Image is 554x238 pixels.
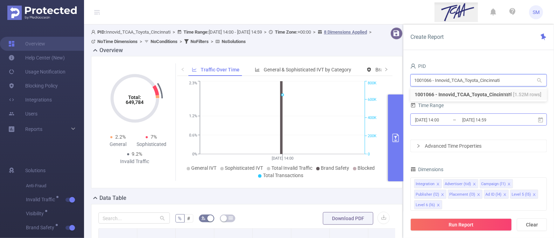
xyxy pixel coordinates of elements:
[178,39,184,44] span: >
[181,67,185,71] i: icon: left
[477,193,480,197] i: icon: close
[8,51,65,65] a: Help Center (New)
[502,91,541,98] span: 11M [1.52M rows]
[517,218,547,231] button: Clear
[138,39,144,44] span: >
[473,182,476,187] i: icon: close
[441,193,444,197] i: icon: close
[97,29,106,35] b: PID:
[485,190,501,199] div: Ad ID (l4)
[115,134,126,140] span: 2.2%
[462,115,518,125] input: End date
[189,114,197,119] tspan: 1.2%
[410,34,444,40] span: Create Report
[8,37,45,51] a: Overview
[410,218,512,231] button: Run Report
[25,163,46,177] span: Solutions
[151,134,157,140] span: 7%
[99,194,126,202] h2: Data Table
[443,179,478,188] li: Advertiser (tid)
[101,141,135,148] div: General
[192,67,197,72] i: icon: line-chart
[484,190,509,199] li: Ad ID (l4)
[99,46,123,55] h2: Overview
[416,190,439,199] div: Publisher (l2)
[414,179,442,188] li: Integration
[368,81,376,86] tspan: 800K
[375,67,428,72] span: Brand Safety (Detected)
[26,179,84,193] span: Anti-Fraud
[8,65,65,79] a: Usage Notification
[263,173,303,178] span: Total Transactions
[264,67,351,72] span: General & Sophisticated IVT by Category
[416,201,435,210] div: Level 6 (l6)
[410,103,444,108] span: Time Range
[255,67,260,72] i: icon: bar-chart
[481,180,506,189] div: Campaign (l1)
[229,216,233,220] i: icon: table
[272,156,293,161] tspan: [DATE] 14:00
[26,211,46,216] span: Visibility
[135,141,168,148] div: Sophisticated
[272,165,313,171] span: Total Invalid Traffic
[507,182,511,187] i: icon: close
[91,30,97,34] i: icon: user
[480,179,513,188] li: Campaign (l1)
[533,5,540,19] span: SM
[368,115,376,120] tspan: 400K
[8,107,37,121] a: Users
[410,167,443,172] span: Dimensions
[384,67,388,71] i: icon: right
[437,203,440,208] i: icon: close
[448,190,483,199] li: Placement (l3)
[416,144,421,148] i: icon: right
[209,39,215,44] span: >
[311,29,318,35] span: >
[368,97,376,102] tspan: 600K
[414,200,442,209] li: Level 6 (l6)
[225,165,263,171] span: Sophisticated IVT
[189,133,197,138] tspan: 0.6%
[414,115,471,125] input: Start date
[8,79,58,93] a: Blocking Policy
[98,212,170,224] input: Search...
[26,225,57,230] span: Brand Safety
[201,67,240,72] span: Traffic Over Time
[449,190,475,199] div: Placement (l3)
[358,165,375,171] span: Blocked
[262,29,269,35] span: >
[7,6,77,20] img: Protected Media
[410,63,426,69] span: PID
[411,140,547,152] div: icon: rightAdvanced Time Properties
[410,89,547,100] li: 1001066 - Innovid_TCAA_Toyota_Cincinnati
[91,29,374,44] span: Innovid_TCAA_Toyota_Cincinnati [DATE] 14:00 - [DATE] 14:59 +00:00
[222,39,246,44] b: No Solutions
[414,190,446,199] li: Publisher (l2)
[178,216,182,221] span: %
[183,29,209,35] b: Time Range:
[25,126,42,132] span: Reports
[191,39,209,44] b: No Filters
[416,180,435,189] div: Integration
[151,39,178,44] b: No Conditions
[445,180,471,189] div: Advertiser (tid)
[410,63,416,69] i: icon: user
[512,190,531,199] div: Level 5 (l5)
[97,39,138,44] b: No Time Dimensions
[171,29,177,35] span: >
[118,158,152,165] div: Invalid Traffic
[25,122,42,136] a: Reports
[436,182,440,187] i: icon: close
[368,152,370,156] tspan: 0
[533,193,536,197] i: icon: close
[126,99,144,105] tspan: 649,784
[187,216,191,221] span: #
[192,165,217,171] span: General IVT
[324,29,367,35] u: 8 Dimensions Applied
[503,193,507,197] i: icon: close
[128,94,141,100] tspan: Total:
[275,29,298,35] b: Time Zone:
[189,81,197,86] tspan: 2.3%
[8,93,52,107] a: Integrations
[367,29,374,35] span: >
